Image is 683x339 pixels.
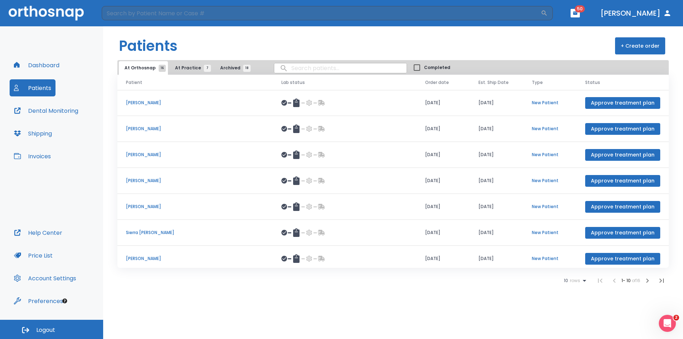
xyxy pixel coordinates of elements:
[532,255,568,262] p: New Patient
[159,65,166,72] span: 16
[532,152,568,158] p: New Patient
[10,79,55,96] button: Patients
[470,90,523,116] td: [DATE]
[126,255,264,262] p: [PERSON_NAME]
[585,79,600,86] span: Status
[532,79,543,86] span: Type
[417,116,470,142] td: [DATE]
[585,123,660,135] button: Approve treatment plan
[424,64,450,71] span: Completed
[126,126,264,132] p: [PERSON_NAME]
[568,278,580,283] span: rows
[220,65,247,71] span: Archived
[126,100,264,106] p: [PERSON_NAME]
[417,168,470,194] td: [DATE]
[470,116,523,142] td: [DATE]
[532,178,568,184] p: New Patient
[532,100,568,106] p: New Patient
[532,126,568,132] p: New Patient
[10,57,64,74] button: Dashboard
[632,277,640,284] span: of 16
[532,229,568,236] p: New Patient
[274,61,407,75] input: search
[175,65,207,71] span: At Practice
[119,61,254,75] div: tabs
[126,178,264,184] p: [PERSON_NAME]
[532,203,568,210] p: New Patient
[126,79,142,86] span: Patient
[9,6,84,20] img: Orthosnap
[417,194,470,220] td: [DATE]
[10,125,56,142] button: Shipping
[585,201,660,213] button: Approve treatment plan
[119,35,178,57] h1: Patients
[10,224,67,241] button: Help Center
[470,142,523,168] td: [DATE]
[598,7,674,20] button: [PERSON_NAME]
[575,5,585,12] span: 50
[478,79,509,86] span: Est. Ship Date
[126,152,264,158] p: [PERSON_NAME]
[62,298,68,304] div: Tooltip anchor
[10,292,67,309] button: Preferences
[470,168,523,194] td: [DATE]
[470,246,523,272] td: [DATE]
[417,142,470,168] td: [DATE]
[204,65,211,72] span: 7
[621,277,632,284] span: 1 - 10
[125,65,162,71] span: At Orthosnap
[10,270,80,287] button: Account Settings
[585,149,660,161] button: Approve treatment plan
[470,194,523,220] td: [DATE]
[417,220,470,246] td: [DATE]
[36,326,55,334] span: Logout
[585,97,660,109] button: Approve treatment plan
[659,315,676,332] iframe: Intercom live chat
[470,220,523,246] td: [DATE]
[243,65,251,72] span: 18
[102,6,541,20] input: Search by Patient Name or Case #
[615,37,665,54] button: + Create order
[673,315,679,321] span: 2
[417,90,470,116] td: [DATE]
[425,79,449,86] span: Order date
[281,79,305,86] span: Lab status
[126,203,264,210] p: [PERSON_NAME]
[10,247,57,264] button: Price List
[417,246,470,272] td: [DATE]
[585,175,660,187] button: Approve treatment plan
[585,253,660,265] button: Approve treatment plan
[564,278,568,283] span: 10
[126,229,264,236] p: Sierra [PERSON_NAME]
[585,227,660,239] button: Approve treatment plan
[10,102,83,119] button: Dental Monitoring
[10,148,55,165] button: Invoices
